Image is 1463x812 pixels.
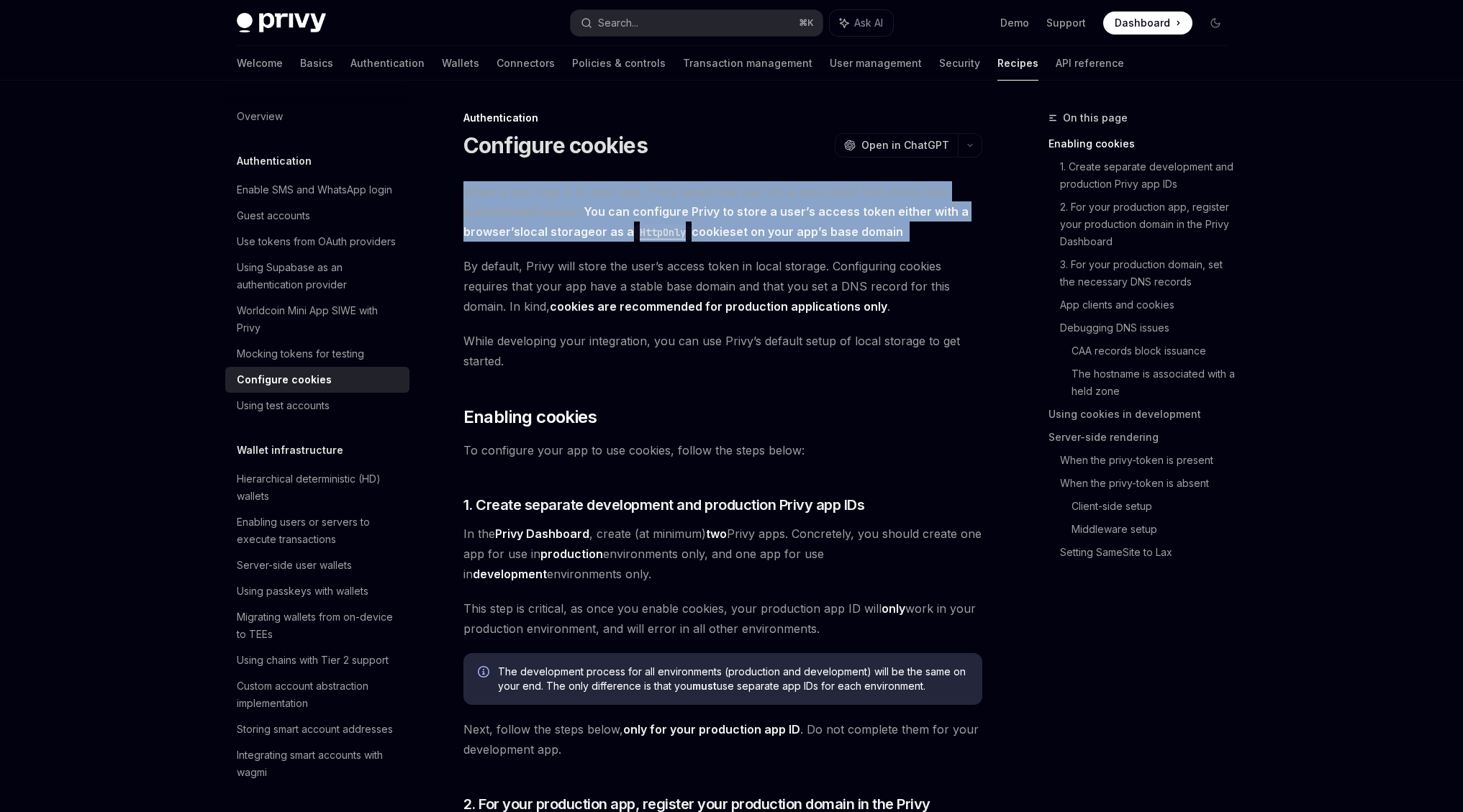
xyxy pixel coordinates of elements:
[683,46,812,81] a: Transaction management
[463,204,969,240] strong: You can configure Privy to store a user’s access token either with a browser’s or as a set on you...
[225,393,409,419] a: Using test accounts
[237,583,368,600] div: Using passkeys with wallets
[225,509,409,552] a: Enabling users or servers to execute transactions
[300,46,333,81] a: Basics
[1072,495,1238,518] a: Client-side setup
[997,46,1038,81] a: Recipes
[692,680,717,692] strong: must
[463,719,982,759] span: Next, follow the steps below, . Do not complete them for your development app.
[854,16,883,30] span: Ask AI
[225,341,409,367] a: Mocking tokens for testing
[1060,196,1238,253] a: 2. For your production app, register your production domain in the Privy Dashboard
[463,331,982,371] span: While developing your integration, you can use Privy’s default setup of local storage to get star...
[571,10,823,36] button: Search...⌘K
[1060,155,1238,196] a: 1. Create separate development and production Privy app IDs
[1046,16,1086,30] a: Support
[1048,132,1238,155] a: Enabling cookies
[237,442,343,459] h5: Wallet infrastructure
[225,229,409,255] a: Use tokens from OAuth providers
[237,207,310,224] div: Guest accounts
[1060,472,1238,495] a: When the privy-token is absent
[830,10,893,36] button: Ask AI
[830,46,922,81] a: User management
[463,256,982,316] span: By default, Privy will store the user’s access token in local storage. Configuring cookies requir...
[634,224,692,240] code: HttpOnly
[1060,293,1238,316] a: App clients and cookies
[225,742,409,785] a: Integrating smart accounts with wagmi
[463,495,865,515] span: 1. Create separate development and production Privy app IDs
[237,259,401,293] div: Using Supabase as an authentication provider
[572,46,666,81] a: Policies & controls
[237,678,401,712] div: Custom account abstraction implementation
[237,608,401,643] div: Migrating wallets from on-device to TEEs
[1072,362,1238,403] a: The hostname is associated with a held zone
[225,716,409,742] a: Storing smart account addresses
[1060,253,1238,293] a: 3. For your production domain, set the necessary DNS records
[799,17,814,29] span: ⌘ K
[225,647,409,673] a: Using chains with Tier 2 support
[1115,16,1170,30] span: Dashboard
[237,233,396,250] div: Use tokens from OAuth providers
[225,578,409,604] a: Using passkeys with wallets
[237,721,393,738] div: Storing smart account addresses
[1048,403,1238,426] a: Using cookies in development
[540,547,603,561] strong: production
[1000,16,1029,30] a: Demo
[939,46,980,81] a: Security
[1060,541,1238,564] a: Setting SameSite to Lax
[237,181,392,199] div: Enable SMS and WhatsApp login
[498,665,968,693] span: The development process for all environments (production and development) will be the same on you...
[237,747,401,781] div: Integrating smart accounts with wagmi
[463,524,982,584] span: In the , create (at minimum) Privy apps. Concretely, you should create one app for use in environ...
[835,133,958,158] button: Open in ChatGPT
[495,526,589,542] a: Privy Dashboard
[495,526,589,541] strong: Privy Dashboard
[225,104,409,129] a: Overview
[882,601,905,616] strong: only
[1063,109,1128,127] span: On this page
[550,299,887,314] strong: cookies are recommended for production applications only
[463,598,982,639] span: This step is critical, as once you enable cookies, your production app ID will work in your produ...
[1072,518,1238,541] a: Middleware setup
[520,224,595,240] a: local storage
[1103,12,1192,35] a: Dashboard
[237,152,312,170] h5: Authentication
[463,406,597,429] span: Enabling cookies
[1056,46,1124,81] a: API reference
[225,552,409,578] a: Server-side user wallets
[706,526,727,541] strong: two
[861,138,949,152] span: Open in ChatGPT
[225,604,409,647] a: Migrating wallets from on-device to TEEs
[478,666,492,680] svg: Info
[225,298,409,341] a: Worldcoin Mini App SIWE with Privy
[463,132,648,158] h1: Configure cookies
[225,673,409,716] a: Custom account abstraction implementation
[1072,339,1238,362] a: CAA records block issuance
[237,46,283,81] a: Welcome
[442,46,479,81] a: Wallets
[598,14,638,32] div: Search...
[225,177,409,203] a: Enable SMS and WhatsApp login
[225,466,409,509] a: Hierarchical deterministic (HD) wallets
[237,371,332,388] div: Configure cookies
[237,108,283,125] div: Overview
[463,181,982,242] span: When a user logs in to your app, Privy issues that user an access token that stores their authent...
[1060,449,1238,472] a: When the privy-token is present
[463,440,982,460] span: To configure your app to use cookies, follow the steps below:
[237,302,401,337] div: Worldcoin Mini App SIWE with Privy
[225,367,409,393] a: Configure cookies
[350,46,425,81] a: Authentication
[237,557,352,574] div: Server-side user wallets
[237,514,401,548] div: Enabling users or servers to execute transactions
[623,722,800,736] strong: only for your production app ID
[237,470,401,505] div: Hierarchical deterministic (HD) wallets
[497,46,555,81] a: Connectors
[634,224,730,239] a: HttpOnlycookie
[237,397,330,414] div: Using test accounts
[1060,316,1238,339] a: Debugging DNS issues
[225,255,409,298] a: Using Supabase as an authentication provider
[473,567,547,581] strong: development
[237,652,389,669] div: Using chains with Tier 2 support
[1204,12,1227,35] button: Toggle dark mode
[237,345,364,362] div: Mocking tokens for testing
